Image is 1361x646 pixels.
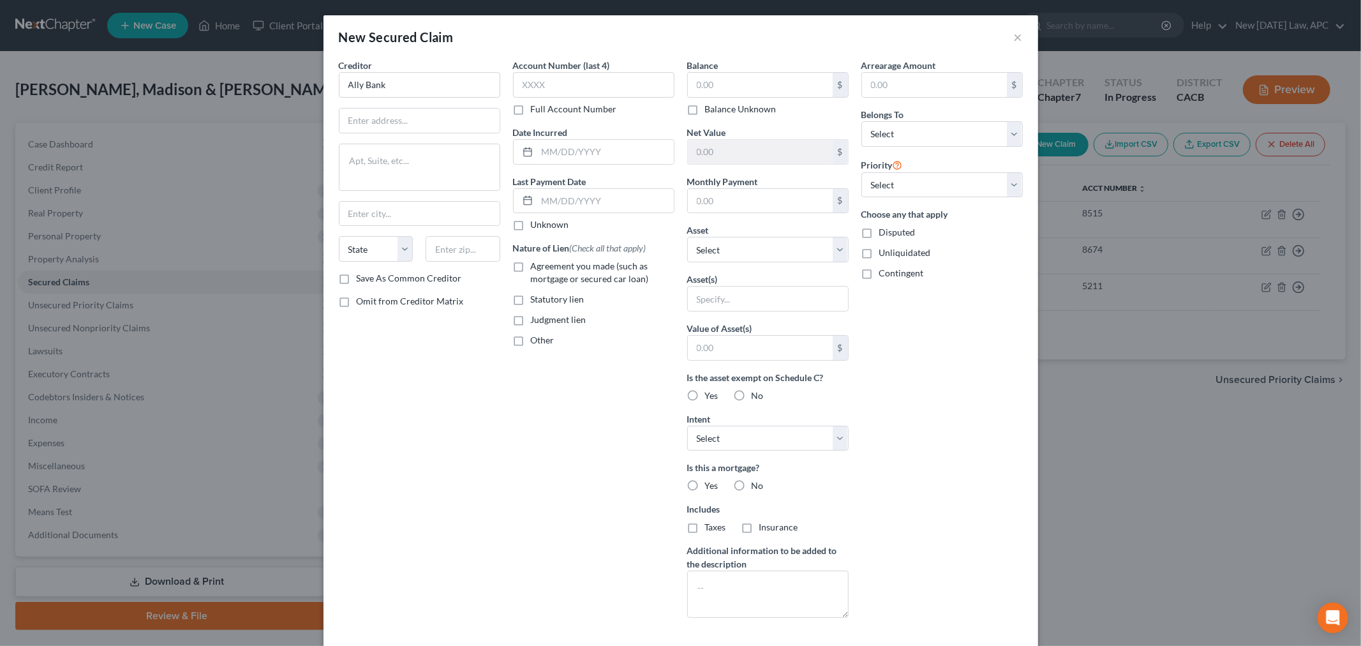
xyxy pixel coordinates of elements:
[687,225,709,236] span: Asset
[513,126,568,139] label: Date Incurred
[426,236,500,262] input: Enter zip...
[1007,73,1022,97] div: $
[687,322,752,335] label: Value of Asset(s)
[687,544,849,571] label: Additional information to be added to the description
[513,59,610,72] label: Account Number (last 4)
[513,241,646,255] label: Nature of Lien
[339,72,500,98] input: Search creditor by name...
[759,522,798,532] span: Insurance
[687,412,711,426] label: Intent
[570,243,646,253] span: (Check all that apply)
[339,109,500,133] input: Enter address...
[1014,29,1023,45] button: ×
[861,207,1023,221] label: Choose any that apply
[705,522,726,532] span: Taxes
[879,267,924,278] span: Contingent
[705,103,777,116] label: Balance Unknown
[531,260,649,284] span: Agreement you made (such as mortgage or secured car loan)
[688,73,833,97] input: 0.00
[879,227,916,237] span: Disputed
[339,202,500,226] input: Enter city...
[833,140,848,164] div: $
[531,314,586,325] span: Judgment lien
[531,294,584,304] span: Statutory lien
[833,189,848,213] div: $
[531,218,569,231] label: Unknown
[705,390,718,401] span: Yes
[833,73,848,97] div: $
[339,28,454,46] div: New Secured Claim
[1318,603,1348,633] div: Open Intercom Messenger
[687,273,718,286] label: Asset(s)
[862,73,1007,97] input: 0.00
[688,336,833,360] input: 0.00
[687,461,849,474] label: Is this a mortgage?
[688,140,833,164] input: 0.00
[687,502,849,516] label: Includes
[752,480,764,491] span: No
[687,126,726,139] label: Net Value
[688,189,833,213] input: 0.00
[833,336,848,360] div: $
[531,334,554,345] span: Other
[861,157,903,172] label: Priority
[879,247,931,258] span: Unliquidated
[705,480,718,491] span: Yes
[513,175,586,188] label: Last Payment Date
[687,175,758,188] label: Monthly Payment
[688,287,848,311] input: Specify...
[357,272,462,285] label: Save As Common Creditor
[537,189,674,213] input: MM/DD/YYYY
[513,72,674,98] input: XXXX
[861,59,936,72] label: Arrearage Amount
[687,371,849,384] label: Is the asset exempt on Schedule C?
[339,60,373,71] span: Creditor
[861,109,904,120] span: Belongs To
[752,390,764,401] span: No
[687,59,718,72] label: Balance
[357,296,464,306] span: Omit from Creditor Matrix
[537,140,674,164] input: MM/DD/YYYY
[531,103,617,116] label: Full Account Number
